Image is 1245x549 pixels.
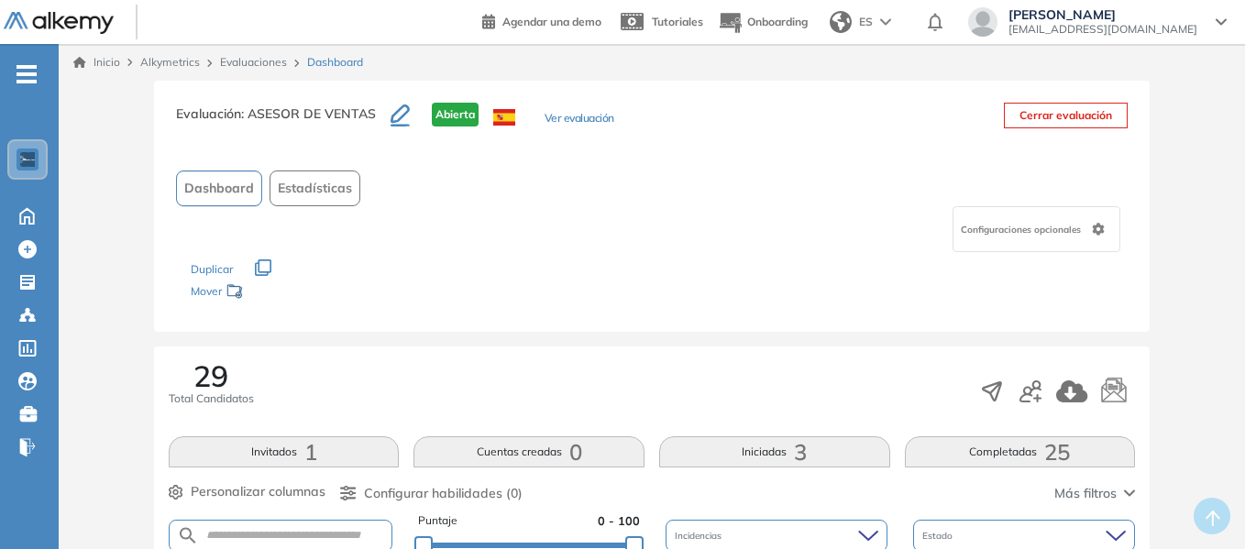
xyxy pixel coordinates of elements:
a: Inicio [73,54,120,71]
span: Tutoriales [652,15,703,28]
span: Estado [922,529,956,543]
span: [PERSON_NAME] [1008,7,1197,22]
span: ES [859,14,873,30]
button: Estadísticas [270,170,360,206]
button: Ver evaluación [545,110,614,129]
span: Onboarding [747,15,808,28]
span: Total Candidatos [169,390,254,407]
button: Invitados1 [169,436,400,467]
span: Configurar habilidades (0) [364,484,523,503]
button: Dashboard [176,170,262,206]
span: Personalizar columnas [191,482,325,501]
img: SEARCH_ALT [177,524,199,547]
button: Completadas25 [905,436,1136,467]
a: Agendar una demo [482,9,601,31]
div: Configuraciones opcionales [953,206,1120,252]
i: - [17,72,37,76]
span: Alkymetrics [140,55,200,69]
span: Puntaje [418,512,457,530]
span: [EMAIL_ADDRESS][DOMAIN_NAME] [1008,22,1197,37]
span: Abierta [432,103,479,126]
div: Mover [191,276,374,310]
span: Dashboard [307,54,363,71]
span: Incidencias [675,529,725,543]
span: Estadísticas [278,179,352,198]
span: 29 [193,361,228,390]
img: Logo [4,12,114,35]
button: Iniciadas3 [659,436,890,467]
span: Agendar una demo [502,15,601,28]
span: 0 - 100 [598,512,640,530]
span: Duplicar [191,262,233,276]
button: Onboarding [718,3,808,42]
span: : ASESOR DE VENTAS [241,105,376,122]
a: Evaluaciones [220,55,287,69]
span: Dashboard [184,179,254,198]
button: Más filtros [1054,484,1135,503]
img: world [830,11,852,33]
img: arrow [880,18,891,26]
span: Más filtros [1054,484,1117,503]
h3: Evaluación [176,103,391,141]
button: Cuentas creadas0 [413,436,645,467]
span: Configuraciones opcionales [961,223,1085,236]
img: ESP [493,109,515,126]
img: https://assets.alkemy.org/workspaces/1802/d452bae4-97f6-47ab-b3bf-1c40240bc960.jpg [20,152,35,167]
button: Cerrar evaluación [1004,103,1128,128]
button: Personalizar columnas [169,482,325,501]
button: Configurar habilidades (0) [340,484,523,503]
